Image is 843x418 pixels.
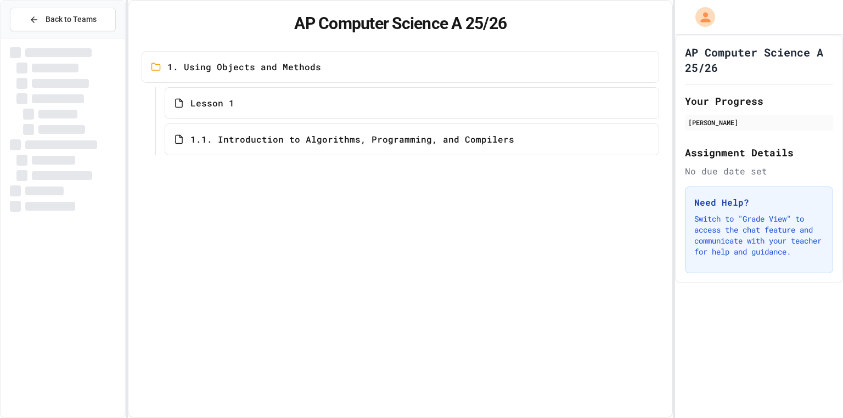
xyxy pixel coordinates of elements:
[165,123,659,155] a: 1.1. Introduction to Algorithms, Programming, and Compilers
[688,117,830,127] div: [PERSON_NAME]
[190,133,514,146] span: 1.1. Introduction to Algorithms, Programming, and Compilers
[684,4,718,30] div: My Account
[165,87,659,119] a: Lesson 1
[685,44,833,75] h1: AP Computer Science A 25/26
[685,145,833,160] h2: Assignment Details
[694,196,824,209] h3: Need Help?
[46,14,97,25] span: Back to Teams
[142,14,659,33] h1: AP Computer Science A 25/26
[685,93,833,109] h2: Your Progress
[685,165,833,178] div: No due date set
[167,60,321,74] span: 1. Using Objects and Methods
[10,8,116,31] button: Back to Teams
[694,213,824,257] p: Switch to "Grade View" to access the chat feature and communicate with your teacher for help and ...
[190,97,234,110] span: Lesson 1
